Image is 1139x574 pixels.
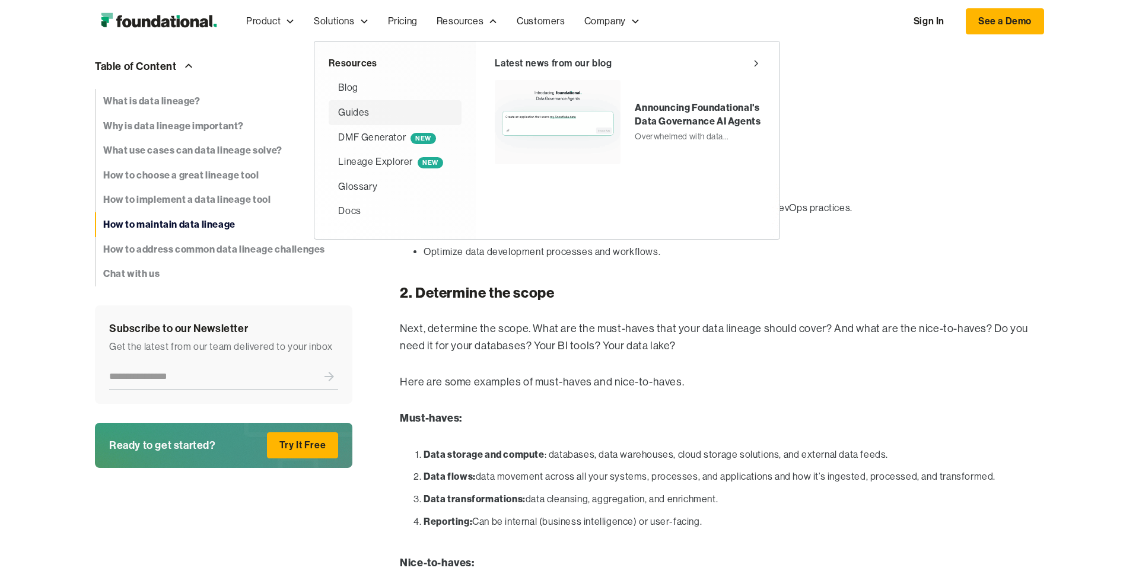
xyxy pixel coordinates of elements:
[314,14,354,29] div: Solutions
[418,157,443,168] span: NEW
[95,139,352,164] a: What use cases can data lineage solve?
[103,242,325,257] strong: How to address common data lineage challenges
[109,340,338,355] div: Get the latest from our team delivered to your inbox
[95,114,352,139] a: Why is data lineage important?
[109,364,338,390] form: Newsletter Form
[635,101,761,127] div: Announcing Foundational's Data Governance AI Agents
[338,154,443,170] div: Lineage Explorer
[424,448,544,460] strong: Data storage and compute
[95,262,352,286] a: Chat with us
[495,56,612,71] div: Latest news from our blog
[427,2,507,41] div: Resources
[103,143,282,159] strong: What use cases can data lineage solve?
[424,515,472,527] strong: Reporting:
[95,188,352,213] a: How to implement a data lineage tool
[575,2,650,41] div: Company
[314,41,780,240] nav: Resources
[424,470,476,482] strong: Data flows:
[338,203,361,219] div: Docs
[109,320,338,337] div: Subscribe to our Newsletter
[338,80,358,95] div: Blog
[424,244,1044,261] li: Optimize data development processes and workflows.
[103,94,201,109] strong: What is data lineage?
[95,89,352,114] a: What is data lineage?
[635,130,761,143] div: Overwhelmed with data governance firefighting and never-ending struggles with a long list of requ...
[109,436,216,454] div: Ready to get started?
[304,2,378,41] div: Solutions
[329,199,462,224] a: Docs
[902,9,956,34] a: Sign In
[338,179,377,194] div: Glossary
[103,266,160,282] strong: Chat with us
[329,125,462,150] a: DMF GeneratorNEW
[103,168,259,183] strong: How to choose a great lineage tool
[584,14,626,29] div: Company
[495,80,761,164] a: Announcing Foundational's Data Governance AI AgentsOverwhelmed with data governance firefighting ...
[95,163,352,188] a: How to choose a great lineage tool
[329,174,462,199] a: Glossary
[95,9,222,33] a: home
[400,320,1044,355] p: Next, determine the scope. What are the must-haves that your data lineage should cover? And what ...
[400,374,1044,391] p: Here are some examples of must-haves and nice-to-haves.
[507,2,574,41] a: Customers
[103,119,244,134] strong: Why is data lineage important?
[329,75,462,100] a: Blog
[424,493,526,505] strong: Data transformations:
[103,217,236,232] strong: How to maintain data lineage
[437,14,483,29] div: Resources
[329,100,462,125] a: Guides
[95,212,352,237] a: How to maintain data lineage
[237,2,304,41] div: Product
[400,285,554,301] strong: 2. Determine the scope
[966,8,1044,34] a: See a Demo
[338,105,370,120] div: Guides
[329,149,462,174] a: Lineage ExplorerNEW
[424,490,1044,508] li: data cleansing, aggregation, and enrichment.
[411,133,436,144] span: NEW
[320,364,338,389] input: Submit
[338,130,436,145] div: DMF Generator
[424,468,1044,486] li: data movement across all your systems, processes, and applications and how it’s ingested, process...
[925,436,1139,574] iframe: Chat Widget
[329,56,462,71] div: Resources
[95,237,352,262] a: How to address common data lineage challenges
[246,14,281,29] div: Product
[400,411,462,425] strong: Must-haves:
[424,513,1044,531] li: Can be internal (business intelligence) or user-facing.
[267,432,339,458] a: Try It Free
[400,556,474,569] strong: Nice-to-haves:
[424,446,1044,464] li: : databases, data warehouses, cloud storage solutions, and external data feeds.
[378,2,427,41] a: Pricing
[103,193,271,208] strong: How to implement a data lineage tool
[95,9,222,33] img: Foundational Logo
[182,59,196,74] img: Arrow
[495,56,761,71] a: Latest news from our blog
[95,58,177,75] div: Table of Content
